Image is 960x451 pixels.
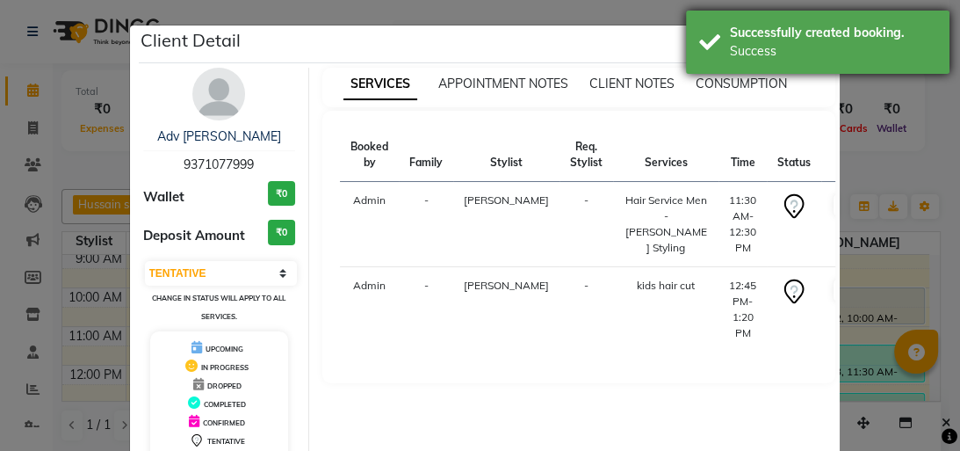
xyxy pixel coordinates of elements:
td: - [399,182,453,267]
span: 9371077999 [184,156,254,172]
div: kids hair cut [624,278,708,294]
h5: Client Detail [141,27,241,54]
span: DROPPED [207,382,242,390]
span: [PERSON_NAME] [464,279,549,292]
button: START [834,194,870,216]
span: TENTATIVE [207,437,245,446]
h3: ₹0 [268,181,295,207]
th: Req. Stylist [559,128,613,182]
td: - [399,267,453,353]
div: Successfully created booking. [730,24,936,42]
small: Change in status will apply to all services. [152,294,285,321]
div: Success [730,42,936,61]
span: CONFIRMED [203,418,245,427]
th: Family [399,128,453,182]
a: Adv [PERSON_NAME] [157,128,281,144]
button: START [834,280,870,302]
th: Services [613,128,718,182]
td: - [559,267,613,353]
span: IN PROGRESS [201,363,249,372]
td: Admin [340,182,399,267]
span: Wallet [143,187,184,207]
div: Hair Service Men - [PERSON_NAME] Styling [624,193,708,256]
span: Deposit Amount [143,226,245,246]
th: Booked by [340,128,399,182]
span: CLIENT NOTES [589,76,675,91]
span: CONSUMPTION [696,76,787,91]
td: 11:30 AM-12:30 PM [718,182,767,267]
span: COMPLETED [204,400,246,409]
td: 12:45 PM-1:20 PM [718,267,767,353]
span: APPOINTMENT NOTES [438,76,568,91]
td: - [559,182,613,267]
h3: ₹0 [268,220,295,245]
span: UPCOMING [206,345,243,353]
span: SERVICES [343,69,417,100]
span: [PERSON_NAME] [464,193,549,207]
th: Time [718,128,767,182]
th: Stylist [453,128,559,182]
img: avatar [192,68,245,120]
th: Status [767,128,821,182]
td: Admin [340,267,399,353]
